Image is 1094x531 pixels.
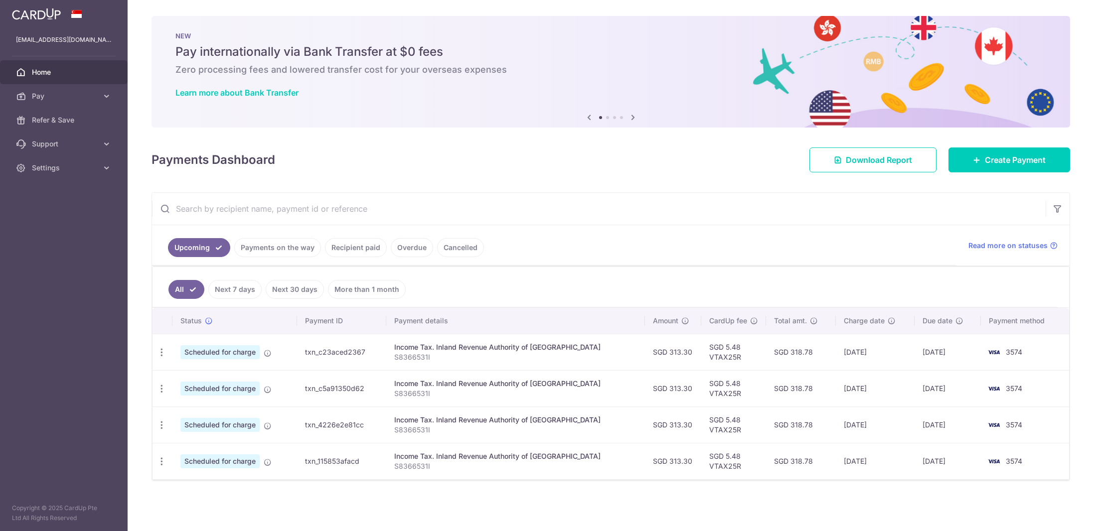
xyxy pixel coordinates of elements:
[325,238,387,257] a: Recipient paid
[645,370,701,406] td: SGD 313.30
[180,382,260,396] span: Scheduled for charge
[180,345,260,359] span: Scheduled for charge
[175,44,1046,60] h5: Pay internationally via Bank Transfer at $0 fees
[766,370,836,406] td: SGD 318.78
[846,154,912,166] span: Download Report
[152,16,1070,128] img: Bank transfer banner
[809,147,937,172] a: Download Report
[328,280,406,299] a: More than 1 month
[774,316,807,326] span: Total amt.
[32,115,98,125] span: Refer & Save
[948,147,1070,172] a: Create Payment
[836,334,915,370] td: [DATE]
[32,139,98,149] span: Support
[984,383,1004,395] img: Bank Card
[653,316,678,326] span: Amount
[152,151,275,169] h4: Payments Dashboard
[1006,348,1022,356] span: 3574
[923,316,952,326] span: Due date
[701,406,766,443] td: SGD 5.48 VTAX25R
[175,32,1046,40] p: NEW
[208,280,262,299] a: Next 7 days
[645,443,701,479] td: SGD 313.30
[766,406,836,443] td: SGD 318.78
[915,443,981,479] td: [DATE]
[984,455,1004,467] img: Bank Card
[915,334,981,370] td: [DATE]
[12,8,61,20] img: CardUp
[180,418,260,432] span: Scheduled for charge
[297,334,386,370] td: txn_c23aced2367
[981,308,1069,334] th: Payment method
[1006,457,1022,465] span: 3574
[32,91,98,101] span: Pay
[968,241,1058,251] a: Read more on statuses
[701,370,766,406] td: SGD 5.48 VTAX25R
[394,352,637,362] p: S8366531I
[297,308,386,334] th: Payment ID
[984,346,1004,358] img: Bank Card
[984,419,1004,431] img: Bank Card
[701,334,766,370] td: SGD 5.48 VTAX25R
[709,316,747,326] span: CardUp fee
[180,454,260,468] span: Scheduled for charge
[1006,384,1022,393] span: 3574
[968,241,1048,251] span: Read more on statuses
[836,370,915,406] td: [DATE]
[645,334,701,370] td: SGD 313.30
[266,280,324,299] a: Next 30 days
[180,316,202,326] span: Status
[701,443,766,479] td: SGD 5.48 VTAX25R
[297,406,386,443] td: txn_4226e2e81cc
[985,154,1046,166] span: Create Payment
[175,64,1046,76] h6: Zero processing fees and lowered transfer cost for your overseas expenses
[844,316,885,326] span: Charge date
[394,389,637,398] p: S8366531I
[297,370,386,406] td: txn_c5a91350d62
[386,308,645,334] th: Payment details
[1006,420,1022,429] span: 3574
[394,451,637,461] div: Income Tax. Inland Revenue Authority of [GEOGRAPHIC_DATA]
[394,415,637,425] div: Income Tax. Inland Revenue Authority of [GEOGRAPHIC_DATA]
[394,461,637,471] p: S8366531I
[168,238,230,257] a: Upcoming
[394,342,637,352] div: Income Tax. Inland Revenue Authority of [GEOGRAPHIC_DATA]
[836,406,915,443] td: [DATE]
[437,238,484,257] a: Cancelled
[32,163,98,173] span: Settings
[915,406,981,443] td: [DATE]
[766,334,836,370] td: SGD 318.78
[394,379,637,389] div: Income Tax. Inland Revenue Authority of [GEOGRAPHIC_DATA]
[915,370,981,406] td: [DATE]
[766,443,836,479] td: SGD 318.78
[168,280,204,299] a: All
[32,67,98,77] span: Home
[645,406,701,443] td: SGD 313.30
[175,88,299,98] a: Learn more about Bank Transfer
[16,35,112,45] p: [EMAIL_ADDRESS][DOMAIN_NAME]
[234,238,321,257] a: Payments on the way
[394,425,637,435] p: S8366531I
[836,443,915,479] td: [DATE]
[152,193,1046,225] input: Search by recipient name, payment id or reference
[297,443,386,479] td: txn_115853afacd
[391,238,433,257] a: Overdue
